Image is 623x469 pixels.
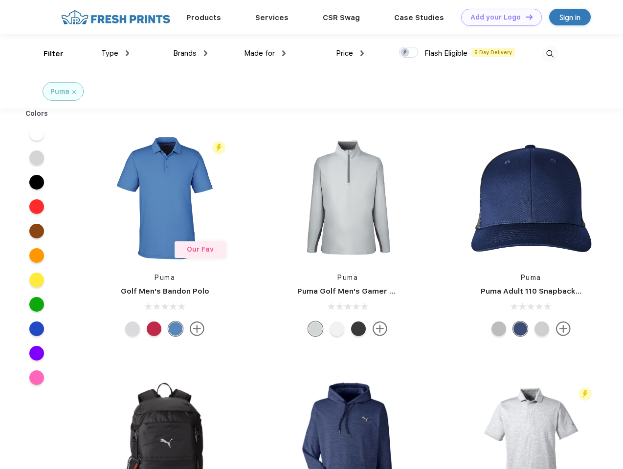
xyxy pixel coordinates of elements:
[212,141,225,154] img: flash_active_toggle.svg
[351,321,366,336] div: Puma Black
[549,9,591,25] a: Sign in
[556,321,571,336] img: more.svg
[578,387,592,401] img: flash_active_toggle.svg
[126,50,129,56] img: dropdown.png
[44,48,64,60] div: Filter
[72,90,76,94] img: filter_cancel.svg
[336,49,353,58] span: Price
[297,287,452,296] a: Puma Golf Men's Gamer Golf Quarter-Zip
[337,274,358,281] a: Puma
[559,12,580,23] div: Sign in
[100,133,230,263] img: func=resize&h=266
[521,274,541,281] a: Puma
[173,49,197,58] span: Brands
[282,50,286,56] img: dropdown.png
[308,321,323,336] div: High Rise
[204,50,207,56] img: dropdown.png
[466,133,596,263] img: func=resize&h=266
[18,108,56,119] div: Colors
[471,48,515,57] span: 5 Day Delivery
[121,287,209,296] a: Golf Men's Bandon Polo
[491,321,506,336] div: Quarry with Brt Whit
[50,86,69,97] div: Puma
[283,133,413,263] img: func=resize&h=266
[470,13,521,21] div: Add your Logo
[360,50,364,56] img: dropdown.png
[125,321,140,336] div: High Rise
[190,321,204,336] img: more.svg
[542,46,558,62] img: desktop_search.svg
[526,14,533,20] img: DT
[187,245,214,253] span: Our Fav
[323,13,360,22] a: CSR Swag
[101,49,118,58] span: Type
[534,321,549,336] div: Quarry Brt Whit
[255,13,289,22] a: Services
[244,49,275,58] span: Made for
[513,321,528,336] div: Peacoat Qut Shd
[147,321,161,336] div: Ski Patrol
[155,274,175,281] a: Puma
[186,13,221,22] a: Products
[330,321,344,336] div: Bright White
[373,321,387,336] img: more.svg
[424,49,467,58] span: Flash Eligible
[168,321,183,336] div: Lake Blue
[58,9,173,26] img: fo%20logo%202.webp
